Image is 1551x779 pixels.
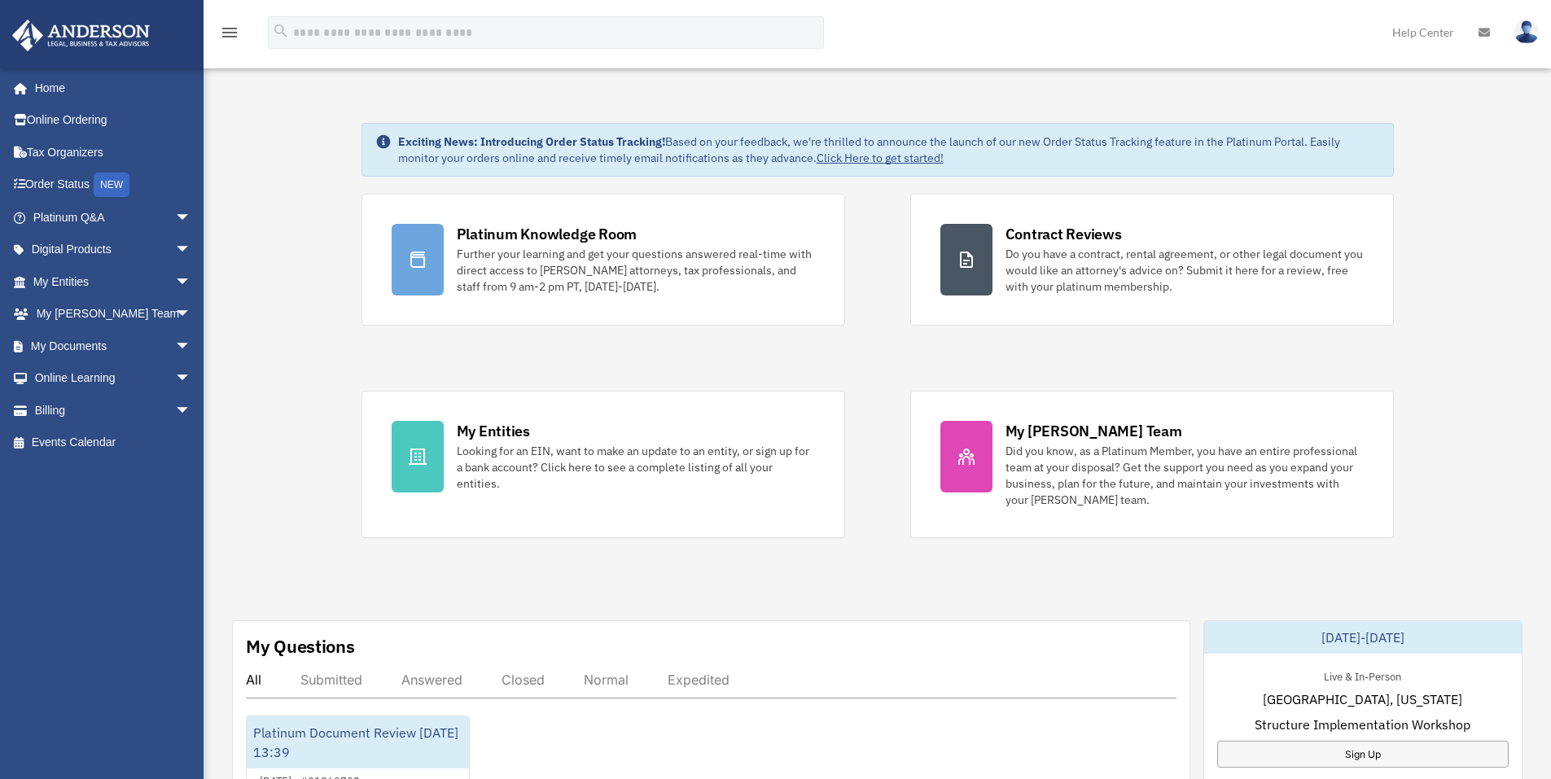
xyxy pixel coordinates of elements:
div: Normal [584,672,629,688]
div: Based on your feedback, we're thrilled to announce the launch of our new Order Status Tracking fe... [398,133,1380,166]
i: search [272,22,290,40]
div: My Entities [457,421,530,441]
div: Further your learning and get your questions answered real-time with direct access to [PERSON_NAM... [457,246,815,295]
span: arrow_drop_down [175,362,208,396]
a: Platinum Knowledge Room Further your learning and get your questions answered real-time with dire... [361,194,845,326]
a: Online Ordering [11,104,216,137]
span: arrow_drop_down [175,298,208,331]
a: Platinum Q&Aarrow_drop_down [11,201,216,234]
div: Platinum Document Review [DATE] 13:39 [247,716,469,768]
a: My Entitiesarrow_drop_down [11,265,216,298]
strong: Exciting News: Introducing Order Status Tracking! [398,134,665,149]
div: All [246,672,261,688]
img: User Pic [1514,20,1539,44]
div: [DATE]-[DATE] [1204,621,1522,654]
div: Did you know, as a Platinum Member, you have an entire professional team at your disposal? Get th... [1006,443,1364,508]
div: Looking for an EIN, want to make an update to an entity, or sign up for a bank account? Click her... [457,443,815,492]
a: My Documentsarrow_drop_down [11,330,216,362]
div: Live & In-Person [1311,667,1414,684]
a: Order StatusNEW [11,168,216,202]
div: Answered [401,672,462,688]
div: My Questions [246,634,355,659]
a: Click Here to get started! [817,151,944,165]
a: My [PERSON_NAME] Team Did you know, as a Platinum Member, you have an entire professional team at... [910,391,1394,538]
a: Contract Reviews Do you have a contract, rental agreement, or other legal document you would like... [910,194,1394,326]
span: arrow_drop_down [175,394,208,427]
a: Tax Organizers [11,136,216,168]
a: My [PERSON_NAME] Teamarrow_drop_down [11,298,216,330]
div: NEW [94,173,129,197]
div: Expedited [668,672,729,688]
a: Events Calendar [11,427,216,459]
a: My Entities Looking for an EIN, want to make an update to an entity, or sign up for a bank accoun... [361,391,845,538]
div: Contract Reviews [1006,224,1122,244]
a: menu [220,28,239,42]
div: Platinum Knowledge Room [457,224,637,244]
div: Do you have a contract, rental agreement, or other legal document you would like an attorney's ad... [1006,246,1364,295]
a: Digital Productsarrow_drop_down [11,234,216,266]
a: Online Learningarrow_drop_down [11,362,216,395]
img: Anderson Advisors Platinum Portal [7,20,155,51]
i: menu [220,23,239,42]
span: arrow_drop_down [175,234,208,267]
div: My [PERSON_NAME] Team [1006,421,1182,441]
a: Sign Up [1217,741,1509,768]
div: Submitted [300,672,362,688]
a: Billingarrow_drop_down [11,394,216,427]
span: arrow_drop_down [175,201,208,234]
span: Structure Implementation Workshop [1255,715,1470,734]
span: [GEOGRAPHIC_DATA], [US_STATE] [1263,689,1462,709]
div: Closed [502,672,545,688]
span: arrow_drop_down [175,330,208,363]
span: arrow_drop_down [175,265,208,299]
a: Home [11,72,208,104]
